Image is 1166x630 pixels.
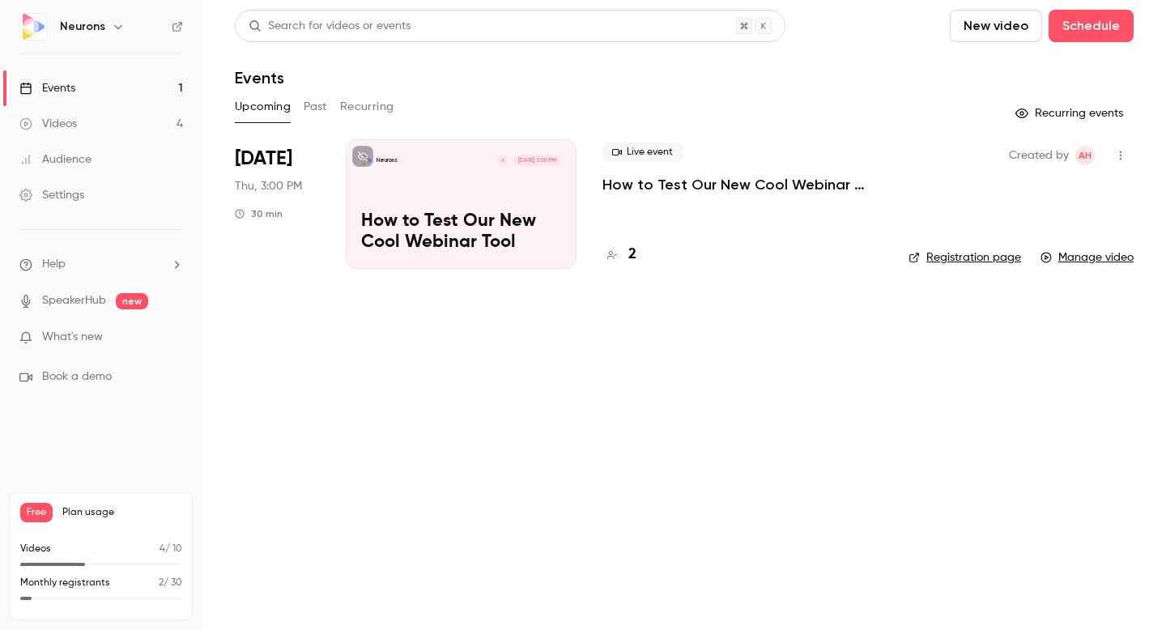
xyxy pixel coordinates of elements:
h1: Events [235,68,284,87]
span: Free [20,503,53,522]
h4: 2 [628,244,636,266]
button: Past [304,94,327,120]
div: Videos [19,116,77,132]
span: Book a demo [42,368,112,385]
a: Manage video [1040,249,1134,266]
div: 30 min [235,207,283,220]
span: [DATE] 3:00 PM [513,155,560,166]
span: What's new [42,329,103,346]
a: SpeakerHub [42,292,106,309]
button: Recurring [340,94,394,120]
a: How to Test Our New Cool Webinar Tool [602,175,883,194]
p: Monthly registrants [20,576,110,590]
p: Videos [20,542,51,556]
a: How to Test Our New Cool Webinar ToolNeuronsA[DATE] 3:00 PMHow to Test Our New Cool Webinar Tool [346,139,577,269]
span: [DATE] [235,146,292,172]
div: Settings [19,187,84,203]
span: Adam Hencz [1075,146,1095,165]
div: Aug 21 Thu, 3:00 PM (Europe/Copenhagen) [235,139,320,269]
h6: Neurons [60,19,105,35]
li: help-dropdown-opener [19,256,183,273]
span: Live event [602,143,683,162]
a: 2 [602,244,636,266]
span: AH [1079,146,1092,165]
button: New video [950,10,1042,42]
p: How to Test Our New Cool Webinar Tool [361,211,561,253]
div: Search for videos or events [249,18,411,35]
span: 2 [159,578,164,588]
span: Help [42,256,66,273]
span: 4 [160,544,165,554]
span: Thu, 3:00 PM [235,178,302,194]
button: Upcoming [235,94,291,120]
span: Plan usage [62,506,182,519]
img: Neurons [20,14,46,40]
p: / 10 [160,542,182,556]
button: Recurring events [1008,100,1134,126]
div: Audience [19,151,91,168]
span: Created by [1009,146,1069,165]
span: new [116,293,148,309]
p: / 30 [159,576,182,590]
button: Schedule [1049,10,1134,42]
div: A [496,154,509,167]
div: Events [19,80,75,96]
p: Neurons [377,156,398,164]
a: Registration page [909,249,1021,266]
